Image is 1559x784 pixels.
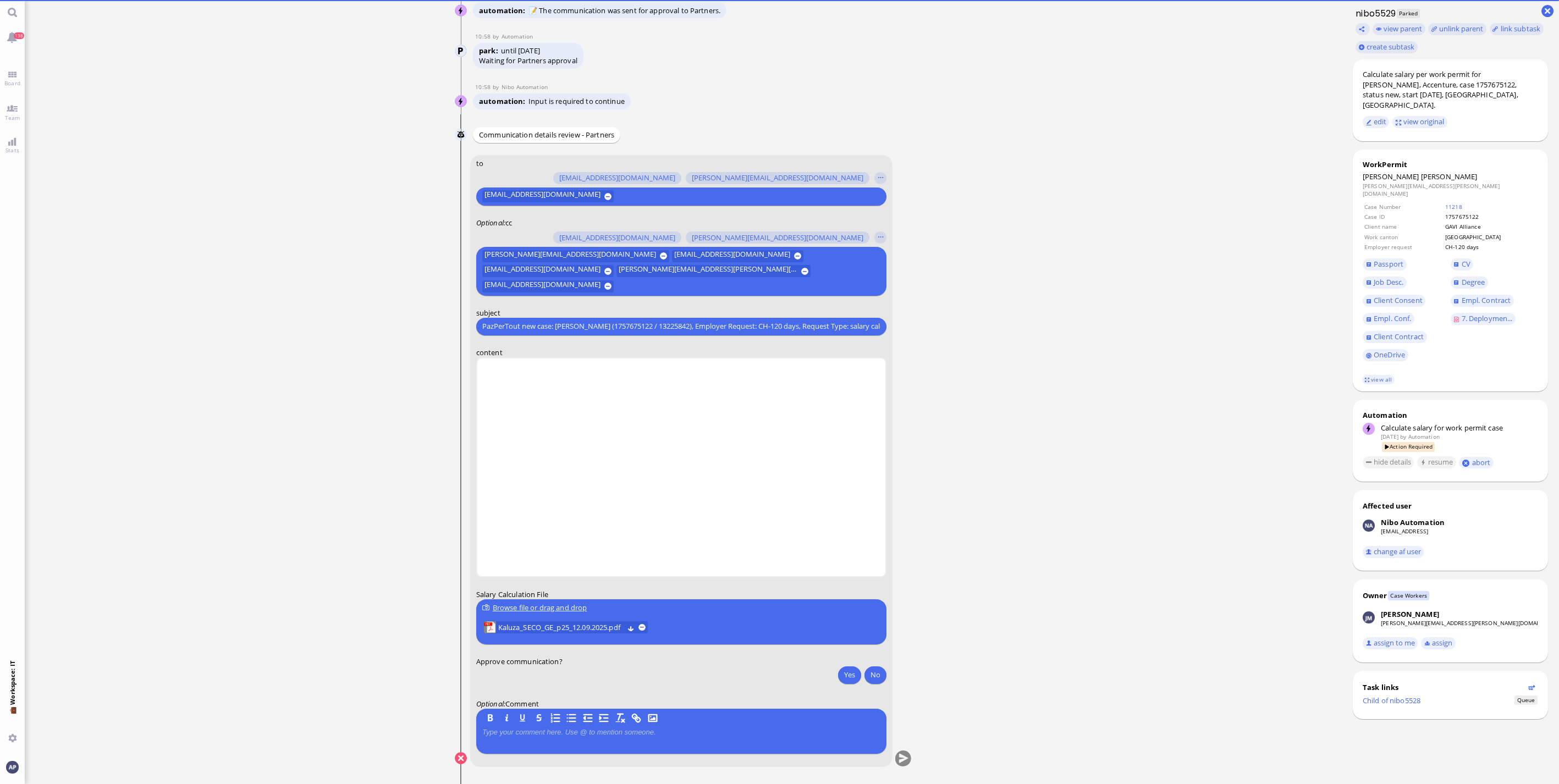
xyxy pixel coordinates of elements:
span: park [479,46,501,56]
span: Empl. Conf. [1374,313,1411,323]
div: Owner [1363,590,1387,600]
button: assign [1421,637,1456,649]
td: 1757675122 [1445,212,1537,221]
span: Kaluza_SECO_GE_p25_12.09.2025.pdf [498,621,623,633]
button: create subtask [1356,41,1418,53]
a: Empl. Contract [1451,295,1514,307]
td: Client name [1364,222,1444,231]
span: Client Consent [1374,295,1423,305]
button: I [500,712,513,724]
span: by [493,32,502,40]
span: [EMAIL_ADDRESS][DOMAIN_NAME] [674,250,790,262]
span: 📝 The communication was sent for approval to Partners. [528,5,720,15]
span: [PERSON_NAME] [1363,172,1419,181]
button: view parent [1373,23,1425,35]
div: Waiting for Partners approval [479,56,577,65]
span: 138 [14,32,24,39]
a: Child of nibo5528 [1363,695,1420,705]
span: Client Contract [1374,332,1424,341]
span: until [501,46,516,56]
span: Action Required [1382,442,1435,451]
span: CV [1462,259,1470,269]
td: [GEOGRAPHIC_DATA] [1445,233,1537,241]
span: Approve communication? [476,656,563,666]
button: edit [1363,116,1390,128]
img: Nibo Automation [1363,520,1375,532]
img: Nibo Automation [455,5,467,17]
span: Job Desc. [1374,277,1403,287]
a: CV [1451,258,1474,270]
button: [PERSON_NAME][EMAIL_ADDRESS][DOMAIN_NAME] [482,250,669,262]
span: Parked [1397,9,1420,18]
span: Comment [505,699,539,709]
button: Copy ticket nibo5529 link to clipboard [1356,23,1370,35]
span: [EMAIL_ADDRESS][DOMAIN_NAME] [484,190,600,202]
div: Browse file or drag and drop [482,602,880,614]
span: Empl. Contract [1462,295,1511,305]
span: cc [505,218,512,228]
span: 💼 Workspace: IT [8,705,16,730]
a: [EMAIL_ADDRESS] [1381,527,1428,535]
span: content [476,347,503,357]
button: unlink parent [1428,23,1486,35]
a: View Kaluza_SECO_GE_p25_12.09.2025.pdf [498,621,623,633]
img: Automation [455,45,467,57]
a: view all [1362,375,1394,384]
span: Passport [1374,259,1403,269]
button: Download Kaluza_SECO_GE_p25_12.09.2025.pdf [627,623,634,631]
span: Status [1514,695,1537,705]
img: Nibo Automation [455,96,467,108]
button: [EMAIL_ADDRESS][DOMAIN_NAME] [553,231,681,244]
div: Calculate salary for work permit case [1381,423,1538,433]
em: : [476,699,505,709]
a: Client Contract [1363,331,1427,343]
em: : [476,218,505,228]
td: GAVI Alliance [1445,222,1537,231]
div: Communication details review - Partners [473,127,620,143]
td: CH-120 days [1445,242,1537,251]
button: [EMAIL_ADDRESS][DOMAIN_NAME] [482,190,614,202]
div: Task links [1363,682,1525,692]
button: hide details [1363,456,1414,468]
button: B [484,712,496,724]
span: [DATE] [1381,433,1398,440]
h1: nibo5529 [1353,7,1396,20]
span: [PERSON_NAME][EMAIL_ADDRESS][PERSON_NAME][DOMAIN_NAME] [619,265,797,277]
div: WorkPermit [1363,159,1538,169]
span: Board [2,79,23,87]
span: [PERSON_NAME][EMAIL_ADDRESS][DOMAIN_NAME] [691,174,863,183]
div: Automation [1363,410,1538,420]
button: Cancel [455,752,467,764]
button: assign to me [1363,637,1418,649]
button: Show flow diagram [1528,684,1535,691]
a: Passport [1363,258,1407,270]
span: Team [2,114,23,122]
button: [PERSON_NAME][EMAIL_ADDRESS][DOMAIN_NAME] [685,172,869,184]
span: automation [479,96,528,106]
td: Case ID [1364,212,1444,221]
iframe: Rich Text Area [477,359,885,576]
span: to [476,158,483,168]
span: [EMAIL_ADDRESS][DOMAIN_NAME] [484,280,600,292]
span: by [1400,433,1406,440]
span: subject [476,307,500,317]
span: [PERSON_NAME][EMAIL_ADDRESS][DOMAIN_NAME] [691,233,863,242]
button: [EMAIL_ADDRESS][DOMAIN_NAME] [482,280,614,292]
span: automation@bluelakelegal.com [1408,433,1440,440]
img: You [6,761,18,773]
span: automation@nibo.ai [502,83,548,91]
td: Case Number [1364,202,1444,211]
span: Salary Calculation File [476,589,548,599]
a: 11218 [1445,203,1462,211]
button: S [533,712,545,724]
span: Optional [476,218,504,228]
lob-view: Kaluza_SECO_GE_p25_12.09.2025.pdf [483,621,647,633]
span: [EMAIL_ADDRESS][DOMAIN_NAME] [559,233,675,242]
span: 10:58 [475,32,493,40]
div: Calculate salary per work permit for [PERSON_NAME], Accenture, case 1757675122, status new, start... [1363,69,1538,110]
span: Stats [3,146,22,154]
td: Employer request [1364,242,1444,251]
div: [PERSON_NAME] [1381,609,1439,619]
a: OneDrive [1363,349,1408,361]
span: [PERSON_NAME] [1421,172,1478,181]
